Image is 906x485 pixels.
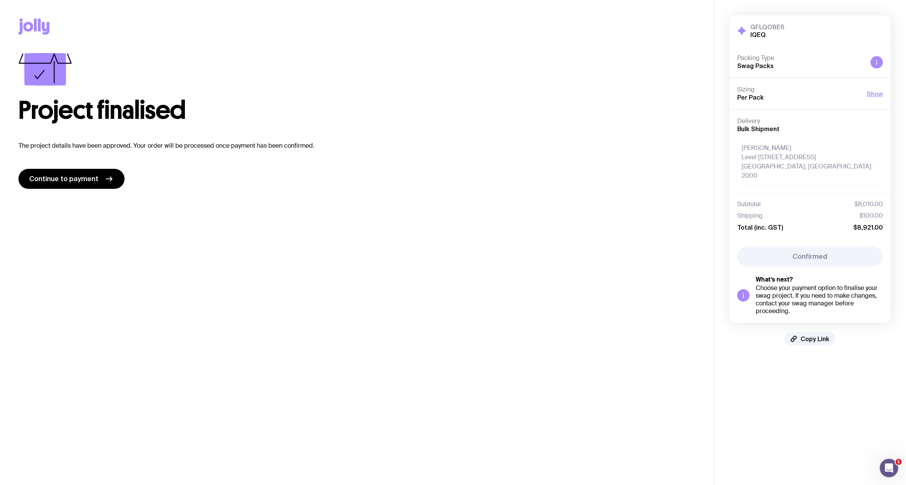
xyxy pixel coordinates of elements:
[737,62,774,69] span: Swag Packs
[18,98,695,123] h1: Project finalised
[18,169,125,189] a: Continue to payment
[756,284,883,315] div: Choose your payment option to finalise your swag project. If you need to make changes, contact yo...
[737,86,861,93] h4: Sizing
[750,23,785,31] h3: GFLQO8E6
[750,31,785,38] h2: IQEQ
[29,174,98,183] span: Continue to payment
[737,94,764,101] span: Per Pack
[785,332,836,346] button: Copy Link
[737,247,883,267] button: Confirmed
[737,223,783,231] span: Total (inc. GST)
[737,54,864,62] h4: Packing Type
[756,276,883,283] h5: What’s next?
[737,139,883,185] div: [PERSON_NAME] Level [STREET_ADDRESS] [GEOGRAPHIC_DATA], [GEOGRAPHIC_DATA] 2000
[18,141,695,150] p: The project details have been approved. Your order will be processed once payment has been confir...
[854,200,883,208] span: $8,010.00
[859,212,883,220] span: $100.00
[737,212,763,220] span: Shipping
[801,335,830,343] span: Copy Link
[737,117,883,125] h4: Delivery
[880,459,898,477] iframe: Intercom live chat
[896,459,902,465] span: 1
[737,125,780,132] span: Bulk Shipment
[853,223,883,231] span: $8,921.00
[737,200,761,208] span: Subtotal
[867,89,883,98] button: Show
